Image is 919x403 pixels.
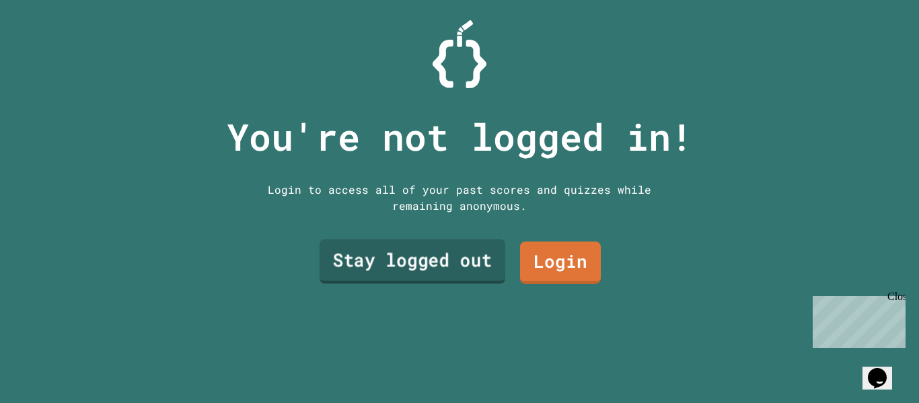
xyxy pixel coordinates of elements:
iframe: chat widget [807,291,906,348]
div: Chat with us now!Close [5,5,93,85]
p: You're not logged in! [227,109,693,165]
a: Stay logged out [320,240,505,284]
img: Logo.svg [433,20,486,88]
div: Login to access all of your past scores and quizzes while remaining anonymous. [258,182,661,214]
a: Login [520,242,601,284]
iframe: chat widget [862,349,906,390]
